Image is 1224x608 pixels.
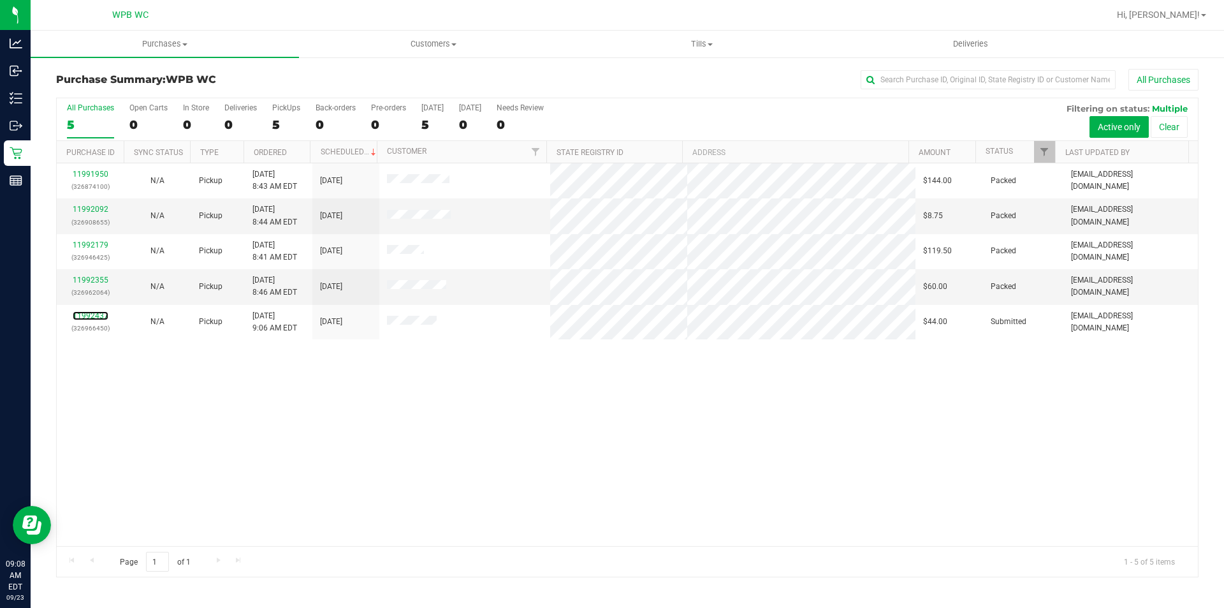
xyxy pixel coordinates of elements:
[1034,141,1055,163] a: Filter
[919,148,951,157] a: Amount
[64,181,116,193] p: (326874100)
[200,148,219,157] a: Type
[923,175,952,187] span: $144.00
[320,245,342,257] span: [DATE]
[371,103,406,112] div: Pre-orders
[10,119,22,132] inline-svg: Outbound
[252,274,297,299] span: [DATE] 8:46 AM EDT
[150,246,164,255] span: Not Applicable
[991,210,1016,222] span: Packed
[252,204,297,228] span: [DATE] 8:44 AM EDT
[146,552,169,572] input: 1
[299,31,567,57] a: Customers
[10,92,22,105] inline-svg: Inventory
[991,245,1016,257] span: Packed
[73,170,108,179] a: 11991950
[1152,103,1188,114] span: Multiple
[10,37,22,50] inline-svg: Analytics
[166,73,216,85] span: WPB WC
[10,64,22,77] inline-svg: Inbound
[320,210,342,222] span: [DATE]
[991,281,1016,293] span: Packed
[129,117,168,132] div: 0
[1114,552,1185,571] span: 1 - 5 of 5 items
[1071,310,1190,334] span: [EMAIL_ADDRESS][DOMAIN_NAME]
[150,210,164,222] button: N/A
[321,147,379,156] a: Scheduled
[320,316,342,328] span: [DATE]
[300,38,567,50] span: Customers
[923,281,947,293] span: $60.00
[150,211,164,220] span: Not Applicable
[459,117,481,132] div: 0
[320,175,342,187] span: [DATE]
[67,117,114,132] div: 5
[6,593,25,602] p: 09/23
[272,117,300,132] div: 5
[31,38,299,50] span: Purchases
[6,558,25,593] p: 09:08 AM EDT
[682,141,908,163] th: Address
[13,506,51,544] iframe: Resource center
[272,103,300,112] div: PickUps
[986,147,1013,156] a: Status
[1071,168,1190,193] span: [EMAIL_ADDRESS][DOMAIN_NAME]
[199,316,222,328] span: Pickup
[129,103,168,112] div: Open Carts
[1071,204,1190,228] span: [EMAIL_ADDRESS][DOMAIN_NAME]
[252,168,297,193] span: [DATE] 8:43 AM EDT
[459,103,481,112] div: [DATE]
[1071,274,1190,299] span: [EMAIL_ADDRESS][DOMAIN_NAME]
[150,175,164,187] button: N/A
[1089,116,1149,138] button: Active only
[109,552,201,572] span: Page of 1
[421,103,444,112] div: [DATE]
[199,245,222,257] span: Pickup
[199,281,222,293] span: Pickup
[73,311,108,320] a: 11992437
[150,316,164,328] button: N/A
[150,282,164,291] span: Not Applicable
[150,176,164,185] span: Not Applicable
[387,147,426,156] a: Customer
[316,103,356,112] div: Back-orders
[73,241,108,249] a: 11992179
[421,117,444,132] div: 5
[1151,116,1188,138] button: Clear
[64,251,116,263] p: (326946425)
[56,74,437,85] h3: Purchase Summary:
[836,31,1105,57] a: Deliveries
[67,103,114,112] div: All Purchases
[936,38,1005,50] span: Deliveries
[224,117,257,132] div: 0
[183,117,209,132] div: 0
[10,174,22,187] inline-svg: Reports
[861,70,1116,89] input: Search Purchase ID, Original ID, State Registry ID or Customer Name...
[991,175,1016,187] span: Packed
[199,210,222,222] span: Pickup
[252,239,297,263] span: [DATE] 8:41 AM EDT
[923,245,952,257] span: $119.50
[567,31,836,57] a: Tills
[1067,103,1149,114] span: Filtering on status:
[991,316,1026,328] span: Submitted
[316,117,356,132] div: 0
[64,322,116,334] p: (326966450)
[73,276,108,285] a: 11992355
[64,286,116,299] p: (326962064)
[497,117,544,132] div: 0
[923,316,947,328] span: $44.00
[252,310,297,334] span: [DATE] 9:06 AM EDT
[31,31,299,57] a: Purchases
[923,210,943,222] span: $8.75
[557,148,623,157] a: State Registry ID
[134,148,183,157] a: Sync Status
[150,317,164,326] span: Not Applicable
[1071,239,1190,263] span: [EMAIL_ADDRESS][DOMAIN_NAME]
[73,205,108,214] a: 11992092
[1117,10,1200,20] span: Hi, [PERSON_NAME]!
[497,103,544,112] div: Needs Review
[371,117,406,132] div: 0
[183,103,209,112] div: In Store
[10,147,22,159] inline-svg: Retail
